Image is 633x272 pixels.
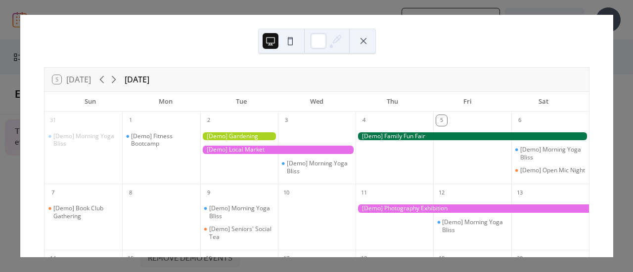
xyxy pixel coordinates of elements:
[45,132,122,148] div: [Demo] Morning Yoga Bliss
[209,204,274,220] div: [Demo] Morning Yoga Bliss
[514,187,525,198] div: 13
[131,132,196,148] div: [Demo] Fitness Bootcamp
[200,132,278,141] div: [Demo] Gardening Workshop
[505,92,581,112] div: Sat
[436,253,447,264] div: 19
[47,187,58,198] div: 7
[125,253,136,264] div: 15
[125,115,136,126] div: 1
[359,253,369,264] div: 18
[356,204,589,213] div: [Demo] Photography Exhibition
[511,166,589,174] div: [Demo] Open Mic Night
[53,204,118,220] div: [Demo] Book Club Gathering
[209,225,274,240] div: [Demo] Seniors' Social Tea
[359,187,369,198] div: 11
[430,92,506,112] div: Fri
[281,253,292,264] div: 17
[442,218,507,233] div: [Demo] Morning Yoga Bliss
[281,115,292,126] div: 3
[203,115,214,126] div: 2
[436,187,447,198] div: 12
[200,225,278,240] div: [Demo] Seniors' Social Tea
[436,115,447,126] div: 5
[203,253,214,264] div: 16
[514,253,525,264] div: 20
[47,253,58,264] div: 14
[203,92,279,112] div: Tue
[47,115,58,126] div: 31
[278,159,356,175] div: [Demo] Morning Yoga Bliss
[287,159,352,175] div: [Demo] Morning Yoga Bliss
[125,187,136,198] div: 8
[520,146,585,161] div: [Demo] Morning Yoga Bliss
[359,115,369,126] div: 4
[128,92,204,112] div: Mon
[200,204,278,220] div: [Demo] Morning Yoga Bliss
[356,132,589,141] div: [Demo] Family Fun Fair
[203,187,214,198] div: 9
[45,204,122,220] div: [Demo] Book Club Gathering
[125,74,149,85] div: [DATE]
[122,132,200,148] div: [Demo] Fitness Bootcamp
[53,132,118,148] div: [Demo] Morning Yoga Bliss
[52,92,128,112] div: Sun
[281,187,292,198] div: 10
[200,146,356,154] div: [Demo] Local Market
[355,92,430,112] div: Thu
[511,146,589,161] div: [Demo] Morning Yoga Bliss
[279,92,355,112] div: Wed
[514,115,525,126] div: 6
[520,166,585,174] div: [Demo] Open Mic Night
[433,218,511,233] div: [Demo] Morning Yoga Bliss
